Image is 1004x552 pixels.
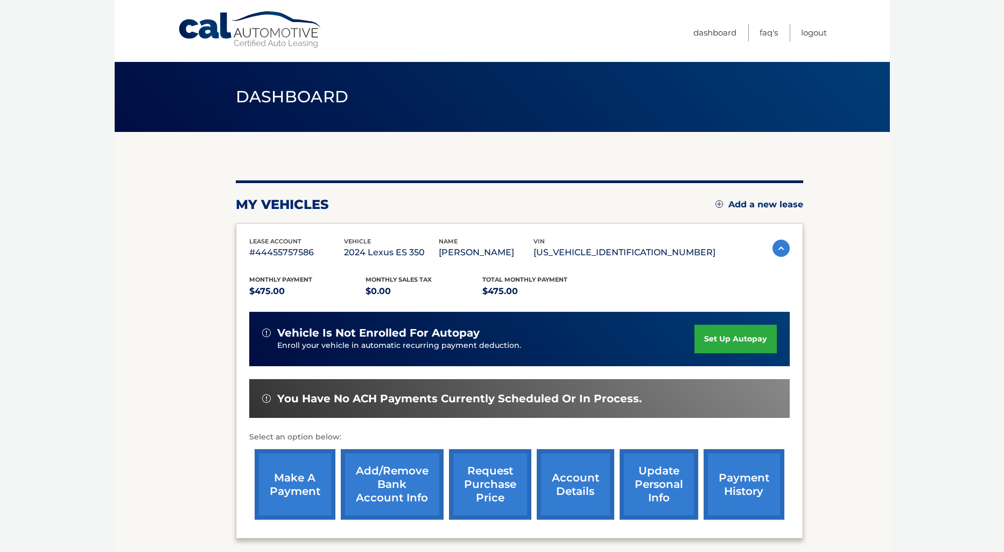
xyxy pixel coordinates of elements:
p: #44455757586 [249,245,344,260]
img: alert-white.svg [262,329,271,337]
p: $475.00 [249,284,366,299]
a: make a payment [255,449,335,520]
a: payment history [704,449,784,520]
p: $0.00 [366,284,482,299]
a: FAQ's [760,24,778,41]
p: 2024 Lexus ES 350 [344,245,439,260]
a: set up autopay [694,325,776,353]
span: lease account [249,237,301,245]
a: Logout [801,24,827,41]
a: update personal info [620,449,698,520]
span: vehicle is not enrolled for autopay [277,326,480,340]
a: Add/Remove bank account info [341,449,444,520]
span: Total Monthly Payment [482,276,567,283]
img: alert-white.svg [262,394,271,403]
span: Dashboard [236,87,349,107]
span: You have no ACH payments currently scheduled or in process. [277,392,642,406]
span: Monthly sales Tax [366,276,432,283]
img: accordion-active.svg [773,240,790,257]
p: [PERSON_NAME] [439,245,533,260]
span: vehicle [344,237,371,245]
a: request purchase price [449,449,531,520]
span: vin [533,237,545,245]
span: Monthly Payment [249,276,312,283]
p: $475.00 [482,284,599,299]
a: Cal Automotive [178,11,323,49]
p: Enroll your vehicle in automatic recurring payment deduction. [277,340,695,352]
p: [US_VEHICLE_IDENTIFICATION_NUMBER] [533,245,715,260]
a: Dashboard [693,24,736,41]
img: add.svg [715,200,723,208]
h2: my vehicles [236,197,329,213]
p: Select an option below: [249,431,790,444]
span: name [439,237,458,245]
a: Add a new lease [715,199,803,210]
a: account details [537,449,614,520]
